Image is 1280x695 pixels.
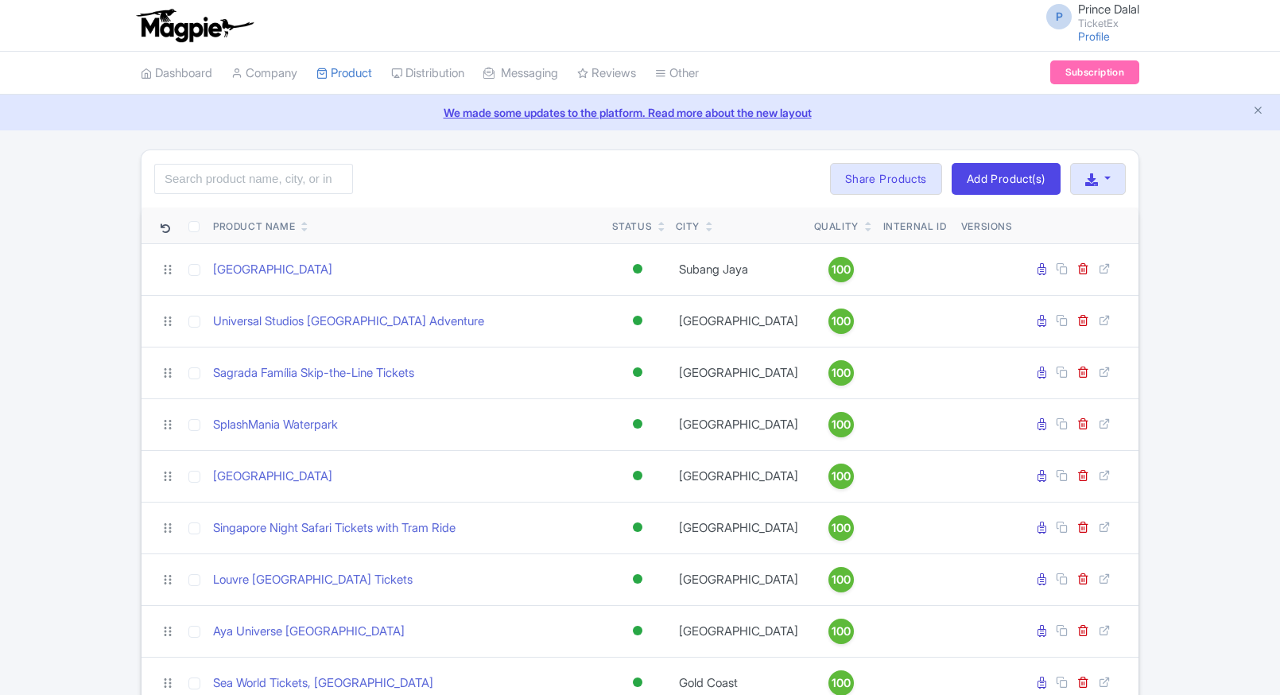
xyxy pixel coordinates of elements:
[669,398,808,450] td: [GEOGRAPHIC_DATA]
[814,257,868,282] a: 100
[1252,103,1264,121] button: Close announcement
[1037,3,1139,29] a: P Prince Dalal TicketEx
[213,674,433,693] a: Sea World Tickets, [GEOGRAPHIC_DATA]
[1046,4,1072,29] span: P
[133,8,256,43] img: logo-ab69f6fb50320c5b225c76a69d11143b.png
[669,605,808,657] td: [GEOGRAPHIC_DATA]
[630,309,646,332] div: Active
[814,309,868,334] a: 100
[213,364,414,382] a: Sagrada Família Skip-the-Line Tickets
[231,52,297,95] a: Company
[213,261,332,279] a: [GEOGRAPHIC_DATA]
[630,619,646,643] div: Active
[213,571,413,589] a: Louvre [GEOGRAPHIC_DATA] Tickets
[577,52,636,95] a: Reviews
[630,464,646,487] div: Active
[814,360,868,386] a: 100
[832,416,851,433] span: 100
[612,219,653,234] div: Status
[655,52,699,95] a: Other
[213,219,295,234] div: Product Name
[213,623,405,641] a: Aya Universe [GEOGRAPHIC_DATA]
[832,571,851,588] span: 100
[630,361,646,384] div: Active
[952,163,1061,195] a: Add Product(s)
[676,219,700,234] div: City
[630,258,646,281] div: Active
[630,568,646,591] div: Active
[832,519,851,537] span: 100
[1078,29,1110,43] a: Profile
[832,313,851,330] span: 100
[814,619,868,644] a: 100
[814,464,868,489] a: 100
[1078,2,1139,17] span: Prince Dalal
[832,623,851,640] span: 100
[213,468,332,486] a: [GEOGRAPHIC_DATA]
[832,364,851,382] span: 100
[391,52,464,95] a: Distribution
[832,468,851,485] span: 100
[213,519,456,538] a: Singapore Night Safari Tickets with Tram Ride
[875,208,955,244] th: Internal ID
[814,412,868,437] a: 100
[1078,18,1139,29] small: TicketEx
[669,502,808,553] td: [GEOGRAPHIC_DATA]
[316,52,372,95] a: Product
[669,553,808,605] td: [GEOGRAPHIC_DATA]
[832,674,851,692] span: 100
[669,295,808,347] td: [GEOGRAPHIC_DATA]
[955,208,1019,244] th: Versions
[814,567,868,592] a: 100
[830,163,942,195] a: Share Products
[669,243,808,295] td: Subang Jaya
[213,416,338,434] a: SplashMania Waterpark
[10,104,1270,121] a: We made some updates to the platform. Read more about the new layout
[630,413,646,436] div: Active
[1050,60,1139,84] a: Subscription
[814,515,868,541] a: 100
[141,52,212,95] a: Dashboard
[814,219,859,234] div: Quality
[154,164,353,194] input: Search product name, city, or interal id
[630,671,646,694] div: Active
[669,347,808,398] td: [GEOGRAPHIC_DATA]
[630,516,646,539] div: Active
[669,450,808,502] td: [GEOGRAPHIC_DATA]
[213,313,484,331] a: Universal Studios [GEOGRAPHIC_DATA] Adventure
[483,52,558,95] a: Messaging
[832,261,851,278] span: 100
